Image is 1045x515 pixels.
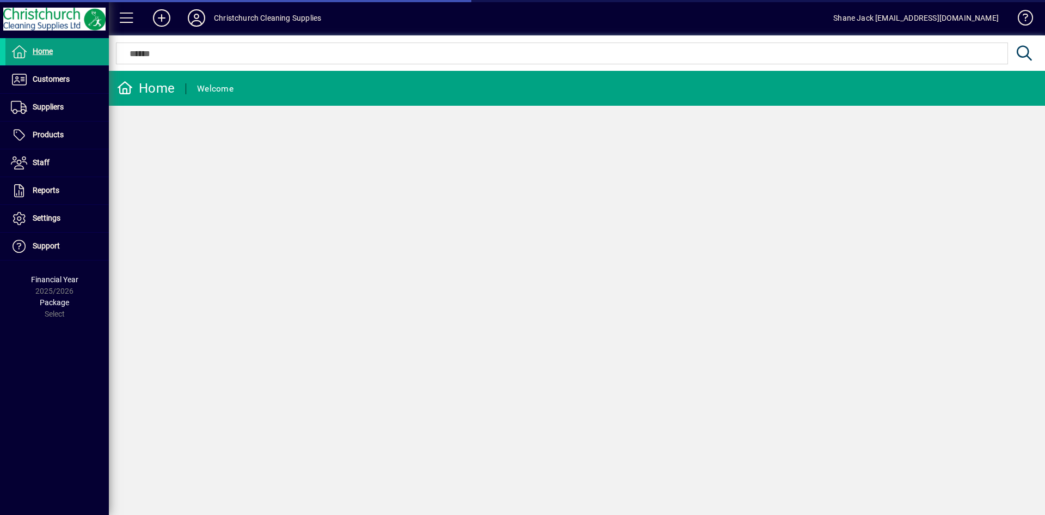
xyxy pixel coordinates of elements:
[33,47,53,56] span: Home
[5,149,109,177] a: Staff
[33,241,60,250] span: Support
[33,75,70,83] span: Customers
[33,186,59,195] span: Reports
[833,9,999,27] div: Shane Jack [EMAIL_ADDRESS][DOMAIN_NAME]
[117,80,175,97] div: Home
[214,9,321,27] div: Christchurch Cleaning Supplies
[144,8,179,28] button: Add
[5,66,109,93] a: Customers
[33,214,60,222] span: Settings
[33,130,64,139] span: Products
[179,8,214,28] button: Profile
[5,233,109,260] a: Support
[5,205,109,232] a: Settings
[33,102,64,111] span: Suppliers
[5,94,109,121] a: Suppliers
[197,80,233,98] div: Welcome
[5,177,109,204] a: Reports
[33,158,50,167] span: Staff
[5,122,109,149] a: Products
[40,298,69,307] span: Package
[31,275,78,284] span: Financial Year
[1010,2,1031,38] a: Knowledge Base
